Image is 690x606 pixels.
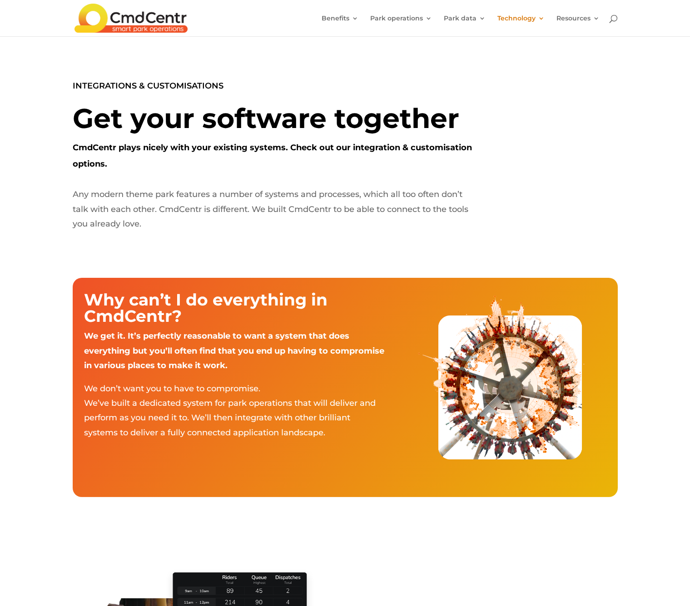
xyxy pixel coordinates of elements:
img: Integrations [414,291,606,483]
a: Benefits [322,15,358,36]
strong: We get it. It’s perfectly reasonable to want a system that does everything but you’ll often find ... [84,331,384,370]
p: Any modern theme park features a number of systems and processes, which all too often don’t talk ... [73,187,474,231]
h1: Get your software together [73,102,474,139]
p: INTEGRATIONS & CUSTOMISATIONS [73,78,474,102]
a: Park operations [370,15,432,36]
b: CmdCentr plays nicely with your existing systems. Check out our integration & customisation options. [73,143,472,169]
a: Park data [444,15,486,36]
a: Resources [556,15,600,36]
img: CmdCentr [74,4,188,33]
b: Why can’t I do everything in CmdCentr? [84,290,328,326]
span: We don’t want you to have to compromise. We’ve built a dedicated system for park operations that ... [84,384,376,438]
